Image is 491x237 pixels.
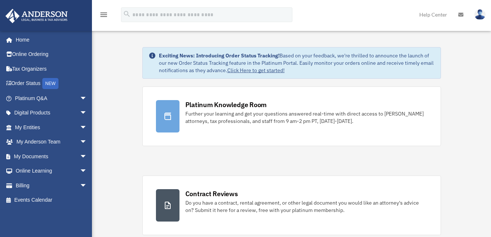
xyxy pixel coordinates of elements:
span: arrow_drop_down [80,120,95,135]
a: Home [5,32,95,47]
span: arrow_drop_down [80,91,95,106]
a: My Documentsarrow_drop_down [5,149,98,164]
a: Billingarrow_drop_down [5,178,98,193]
a: Order StatusNEW [5,76,98,91]
span: arrow_drop_down [80,135,95,150]
i: search [123,10,131,18]
div: Further your learning and get your questions answered real-time with direct access to [PERSON_NAM... [185,110,427,125]
img: Anderson Advisors Platinum Portal [3,9,70,23]
i: menu [99,10,108,19]
a: Events Calendar [5,193,98,208]
a: menu [99,13,108,19]
img: User Pic [474,9,485,20]
a: Online Learningarrow_drop_down [5,164,98,178]
a: Tax Organizers [5,61,98,76]
a: Digital Productsarrow_drop_down [5,106,98,120]
span: arrow_drop_down [80,178,95,193]
div: Based on your feedback, we're thrilled to announce the launch of our new Order Status Tracking fe... [159,52,435,74]
a: Online Ordering [5,47,98,62]
span: arrow_drop_down [80,164,95,179]
a: Platinum Q&Aarrow_drop_down [5,91,98,106]
span: arrow_drop_down [80,106,95,121]
div: NEW [42,78,58,89]
div: Platinum Knowledge Room [185,100,267,109]
div: Contract Reviews [185,189,238,198]
a: My Entitiesarrow_drop_down [5,120,98,135]
span: arrow_drop_down [80,149,95,164]
div: Do you have a contract, rental agreement, or other legal document you would like an attorney's ad... [185,199,427,214]
a: My Anderson Teamarrow_drop_down [5,135,98,149]
a: Contract Reviews Do you have a contract, rental agreement, or other legal document you would like... [142,176,441,235]
a: Platinum Knowledge Room Further your learning and get your questions answered real-time with dire... [142,86,441,146]
strong: Exciting News: Introducing Order Status Tracking! [159,52,280,59]
a: Click Here to get started! [227,67,285,74]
